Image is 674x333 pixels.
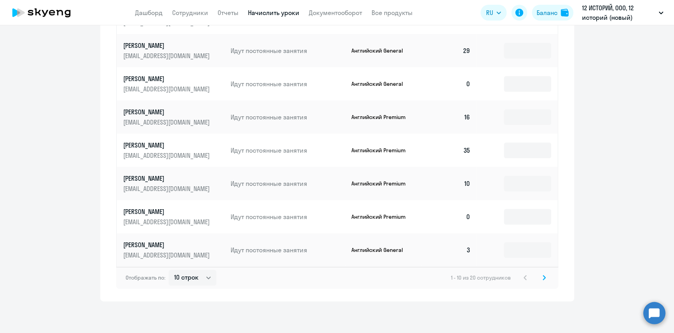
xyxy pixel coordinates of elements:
[422,100,477,134] td: 16
[123,74,225,93] a: [PERSON_NAME][EMAIL_ADDRESS][DOMAIN_NAME]
[351,114,411,121] p: Английский Premium
[231,212,345,221] p: Идут постоянные занятия
[123,174,212,183] p: [PERSON_NAME]
[123,74,212,83] p: [PERSON_NAME]
[123,141,212,149] p: [PERSON_NAME]
[537,8,558,17] div: Баланс
[351,246,411,254] p: Английский General
[123,51,212,60] p: [EMAIL_ADDRESS][DOMAIN_NAME]
[123,218,212,226] p: [EMAIL_ADDRESS][DOMAIN_NAME]
[248,9,299,17] a: Начислить уроки
[123,141,225,160] a: [PERSON_NAME][EMAIL_ADDRESS][DOMAIN_NAME]
[231,246,345,254] p: Идут постоянные занятия
[422,200,477,233] td: 0
[351,180,411,187] p: Английский Premium
[123,207,225,226] a: [PERSON_NAME][EMAIL_ADDRESS][DOMAIN_NAME]
[561,9,569,17] img: balance
[123,118,212,127] p: [EMAIL_ADDRESS][DOMAIN_NAME]
[231,179,345,188] p: Идут постоянные занятия
[123,41,212,50] p: [PERSON_NAME]
[126,274,165,281] span: Отображать по:
[231,46,345,55] p: Идут постоянные занятия
[351,147,411,154] p: Английский Premium
[422,134,477,167] td: 35
[218,9,238,17] a: Отчеты
[422,167,477,200] td: 10
[231,79,345,88] p: Идут постоянные занятия
[123,184,212,193] p: [EMAIL_ADDRESS][DOMAIN_NAME]
[422,34,477,67] td: 29
[123,251,212,259] p: [EMAIL_ADDRESS][DOMAIN_NAME]
[231,146,345,155] p: Идут постоянные занятия
[481,5,507,21] button: RU
[309,9,362,17] a: Документооборот
[123,151,212,160] p: [EMAIL_ADDRESS][DOMAIN_NAME]
[351,47,411,54] p: Английский General
[231,113,345,121] p: Идут постоянные занятия
[123,240,225,259] a: [PERSON_NAME][EMAIL_ADDRESS][DOMAIN_NAME]
[582,3,655,22] p: 12 ИСТОРИЙ, ООО, 12 историй (новый)
[172,9,208,17] a: Сотрудники
[578,3,667,22] button: 12 ИСТОРИЙ, ООО, 12 историй (новый)
[351,213,411,220] p: Английский Premium
[372,9,413,17] a: Все продукты
[422,67,477,100] td: 0
[123,108,212,116] p: [PERSON_NAME]
[123,240,212,249] p: [PERSON_NAME]
[422,233,477,267] td: 3
[123,41,225,60] a: [PERSON_NAME][EMAIL_ADDRESS][DOMAIN_NAME]
[123,174,225,193] a: [PERSON_NAME][EMAIL_ADDRESS][DOMAIN_NAME]
[532,5,573,21] button: Балансbalance
[123,108,225,127] a: [PERSON_NAME][EMAIL_ADDRESS][DOMAIN_NAME]
[123,207,212,216] p: [PERSON_NAME]
[486,8,493,17] span: RU
[123,85,212,93] p: [EMAIL_ADDRESS][DOMAIN_NAME]
[451,274,511,281] span: 1 - 10 из 20 сотрудников
[351,80,411,87] p: Английский General
[135,9,163,17] a: Дашборд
